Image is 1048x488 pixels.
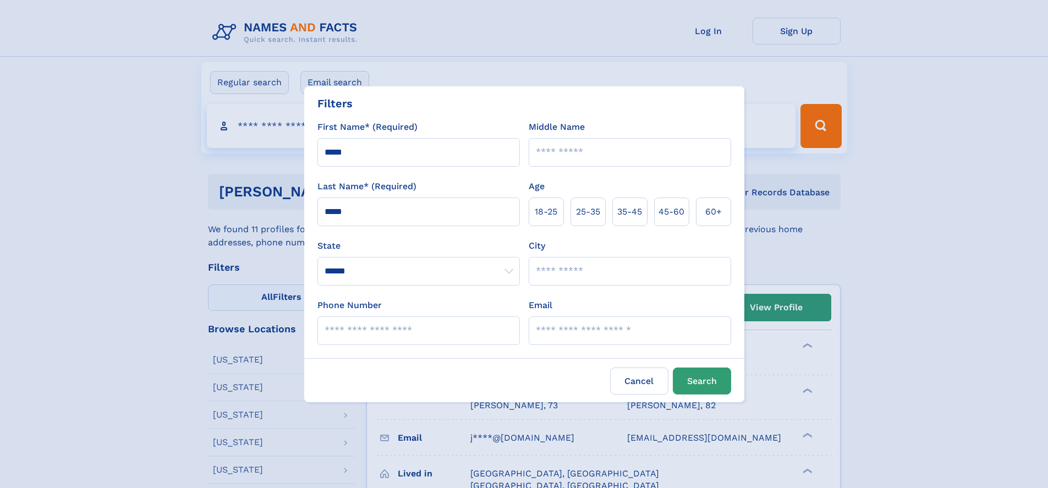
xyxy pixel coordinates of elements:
[705,205,722,218] span: 60+
[529,239,545,253] label: City
[617,205,642,218] span: 35‑45
[317,239,520,253] label: State
[529,180,545,193] label: Age
[659,205,684,218] span: 45‑60
[529,120,585,134] label: Middle Name
[317,120,418,134] label: First Name* (Required)
[576,205,600,218] span: 25‑35
[535,205,557,218] span: 18‑25
[317,95,353,112] div: Filters
[529,299,552,312] label: Email
[610,368,668,394] label: Cancel
[317,299,382,312] label: Phone Number
[317,180,416,193] label: Last Name* (Required)
[673,368,731,394] button: Search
